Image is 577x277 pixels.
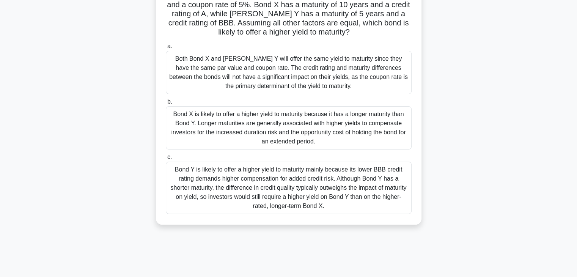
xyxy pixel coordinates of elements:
span: c. [167,154,172,160]
div: Bond X is likely to offer a higher yield to maturity because it has a longer maturity than Bond Y... [166,106,412,150]
span: b. [167,98,172,105]
div: Bond Y is likely to offer a higher yield to maturity mainly because its lower BBB credit rating d... [166,162,412,214]
div: Both Bond X and [PERSON_NAME] Y will offer the same yield to maturity since they have the same pa... [166,51,412,94]
span: a. [167,43,172,49]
